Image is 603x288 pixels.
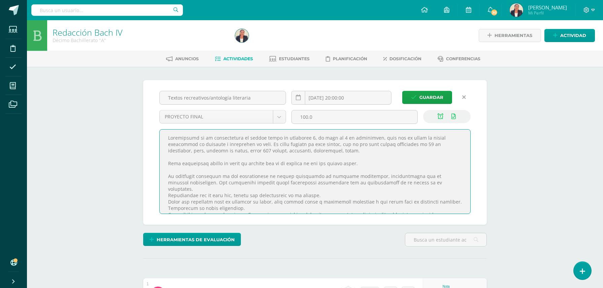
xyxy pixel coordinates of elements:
[279,56,310,61] span: Estudiantes
[419,91,443,104] span: Guardar
[269,53,310,64] a: Estudiantes
[438,53,480,64] a: Conferencias
[292,91,391,104] input: Fecha de entrega
[402,91,452,104] button: Guardar
[446,56,480,61] span: Conferencias
[53,27,123,38] a: Redacción Bach IV
[292,110,418,123] input: Puntos máximos
[235,29,249,42] img: 8bc7430e3f8928aa100dcf47602cf1d2.png
[479,29,541,42] a: Herramientas
[160,130,470,214] textarea: Loremipsumd si am consectetura el seddoe tempo in utlaboree 6, do magn al 4 en adminimven, quis n...
[326,53,367,64] a: Planificación
[490,9,498,16] span: 30
[544,29,595,42] a: Actividad
[53,28,227,37] h1: Redacción Bach IV
[528,4,567,11] span: [PERSON_NAME]
[160,110,286,123] a: PROYECTO FINAL
[389,56,421,61] span: Dosificación
[53,37,227,43] div: Décimo Bachillerato 'A'
[157,233,235,246] span: Herramientas de evaluación
[31,4,183,16] input: Busca un usuario...
[510,3,523,17] img: 8bc7430e3f8928aa100dcf47602cf1d2.png
[333,56,367,61] span: Planificación
[405,233,486,246] input: Busca un estudiante aquí...
[383,53,421,64] a: Dosificación
[175,56,199,61] span: Anuncios
[223,56,253,61] span: Actividades
[560,29,586,42] span: Actividad
[165,110,268,123] span: PROYECTO FINAL
[143,233,241,246] a: Herramientas de evaluación
[528,10,567,16] span: Mi Perfil
[215,53,253,64] a: Actividades
[160,91,286,104] input: Título
[166,53,199,64] a: Anuncios
[495,29,532,42] span: Herramientas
